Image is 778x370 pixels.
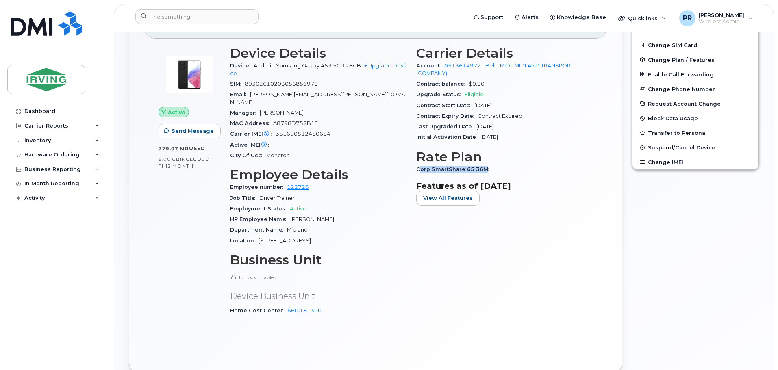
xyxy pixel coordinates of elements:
span: SIM [230,81,245,87]
span: Email [230,91,250,97]
h3: Rate Plan [416,149,593,164]
span: 5.00 GB [159,156,180,162]
button: Block Data Usage [632,111,758,125]
span: [PERSON_NAME] [290,216,334,222]
h3: Employee Details [230,167,406,182]
span: Contract Expired [478,113,522,119]
a: 0513614972 - Bell - MID - MIDLAND TRANSPORT (COMPANY) [416,63,574,76]
span: Corp SmartShare 65 36M [416,166,493,172]
span: Employee number [230,184,287,190]
button: Enable Call Forwarding [632,67,758,82]
h3: Device Details [230,46,406,61]
a: 6600.81300 [287,307,322,314]
span: Suspend/Cancel Device [648,145,715,151]
button: Suspend/Cancel Device [632,140,758,155]
span: 89302610203056856970 [245,81,318,87]
button: Request Account Change [632,96,758,111]
div: Poirier, Robert [674,10,758,26]
span: [PERSON_NAME][EMAIL_ADDRESS][PERSON_NAME][DOMAIN_NAME] [230,91,406,105]
span: Active [168,108,185,116]
button: Send Message [159,124,221,138]
span: Manager [230,110,260,116]
span: Initial Activation Date [416,134,480,140]
span: $0.00 [469,81,485,87]
span: Home Cost Center [230,307,287,314]
span: Account [416,63,444,69]
a: 122725 [287,184,309,190]
span: MAC Address [230,120,273,126]
span: Knowledge Base [557,13,606,22]
span: Eligible [465,91,484,97]
button: Change SIM Card [632,38,758,52]
span: Upgrade Status [416,91,465,97]
span: 379.07 MB [159,146,189,151]
span: [DATE] [474,102,492,108]
span: Contract balance [416,81,469,87]
span: Alerts [522,13,539,22]
span: — [273,142,278,148]
div: Quicklinks [613,10,672,26]
span: A8798D752B1E [273,120,318,126]
span: Location [230,238,259,244]
span: [STREET_ADDRESS] [259,238,311,244]
button: View All Features [416,191,480,206]
span: Wireless Admin [699,18,744,25]
span: Last Upgraded Date [416,123,476,130]
button: Change Plan / Features [632,52,758,67]
button: Transfer to Personal [632,125,758,140]
span: Active IMEI [230,142,273,148]
img: image20231002-3703462-kjv75p.jpeg [165,50,214,99]
span: Employment Status [230,206,290,212]
span: Contract Start Date [416,102,474,108]
span: [PERSON_NAME] [260,110,304,116]
span: Driver Trainer [259,195,295,201]
span: City Of Use [230,152,266,158]
a: + Upgrade Device [230,63,405,76]
span: Moncton [266,152,290,158]
span: [DATE] [480,134,498,140]
span: 351690512450654 [276,131,330,137]
span: used [189,145,205,151]
a: Knowledge Base [544,9,612,26]
span: Contract Expiry Date [416,113,478,119]
span: [DATE] [476,123,494,130]
span: HR Employee Name [230,216,290,222]
span: Send Message [172,127,214,135]
span: Android Samsung Galaxy A53 5G 128GB [254,63,361,69]
span: Carrier IMEI [230,131,276,137]
span: Device [230,63,254,69]
span: Department Name [230,227,287,233]
p: Device Business Unit [230,290,406,302]
button: Change Phone Number [632,82,758,96]
span: PR [683,13,692,23]
h3: Business Unit [230,253,406,267]
a: Alerts [509,9,544,26]
input: Find something... [135,9,259,24]
h3: Features as of [DATE] [416,181,593,191]
span: Support [480,13,503,22]
button: Change IMEI [632,155,758,169]
p: HR Lock Enabled [230,274,406,281]
span: [PERSON_NAME] [699,12,744,18]
span: Midland [287,227,308,233]
span: included this month [159,156,210,169]
span: Active [290,206,306,212]
h3: Carrier Details [416,46,593,61]
span: Job Title [230,195,259,201]
span: Enable Call Forwarding [648,71,714,77]
span: Change Plan / Features [648,56,715,63]
span: View All Features [423,194,473,202]
span: Quicklinks [628,15,658,22]
a: Support [468,9,509,26]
